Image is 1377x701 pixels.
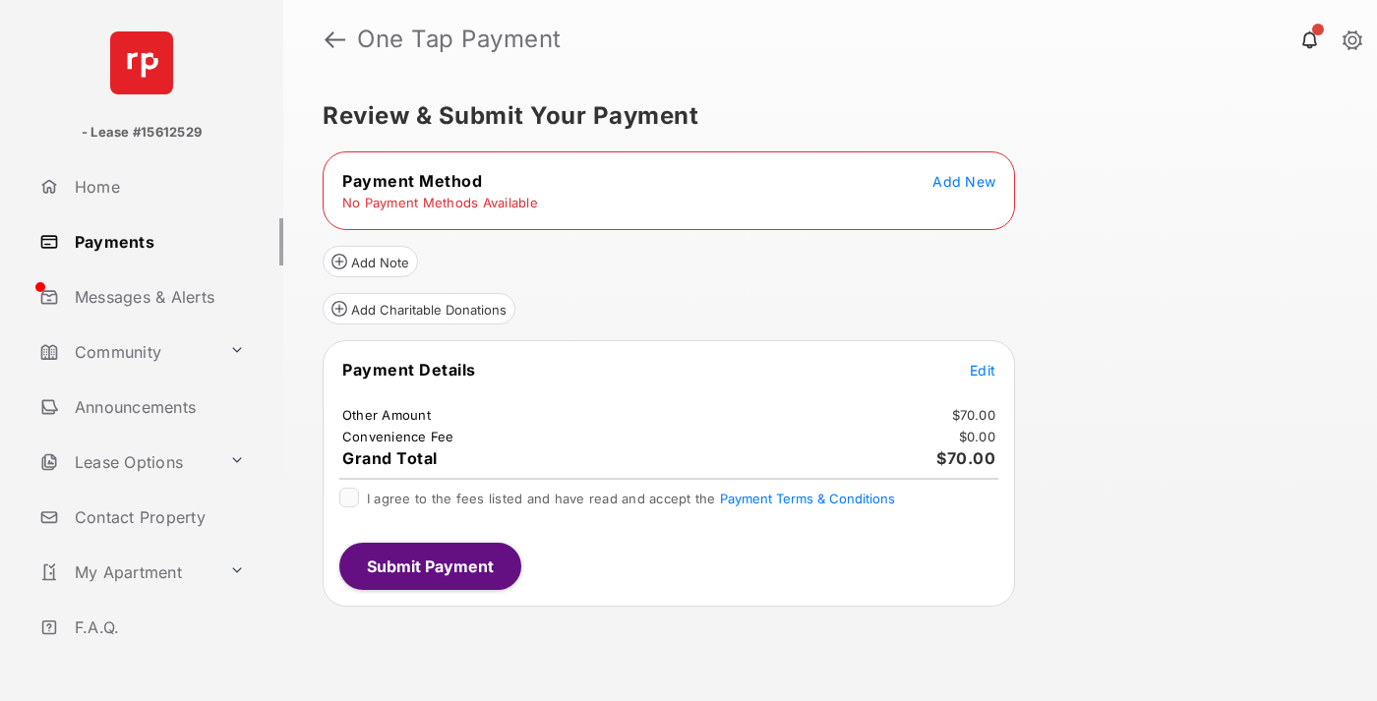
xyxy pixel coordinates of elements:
button: Add Note [323,246,418,277]
h5: Review & Submit Your Payment [323,104,1322,128]
span: Payment Method [342,171,482,191]
a: Community [31,328,221,376]
a: Announcements [31,383,283,431]
p: - Lease #15612529 [82,123,202,143]
a: Messages & Alerts [31,273,283,321]
span: Grand Total [342,448,438,468]
span: Add New [932,173,995,190]
button: Edit [970,360,995,380]
td: $70.00 [951,406,997,424]
button: Add New [932,171,995,191]
button: Add Charitable Donations [323,293,515,324]
a: F.A.Q. [31,604,283,651]
span: Payment Details [342,360,476,380]
button: Submit Payment [339,543,521,590]
td: $0.00 [958,428,996,445]
td: Other Amount [341,406,432,424]
a: Payments [31,218,283,265]
a: Lease Options [31,438,221,486]
span: $70.00 [936,448,995,468]
td: No Payment Methods Available [341,194,539,211]
button: I agree to the fees listed and have read and accept the [720,491,895,506]
strong: One Tap Payment [357,28,562,51]
a: Home [31,163,283,210]
a: My Apartment [31,549,221,596]
td: Convenience Fee [341,428,455,445]
span: I agree to the fees listed and have read and accept the [367,491,895,506]
a: Contact Property [31,494,283,541]
span: Edit [970,362,995,379]
img: svg+xml;base64,PHN2ZyB4bWxucz0iaHR0cDovL3d3dy53My5vcmcvMjAwMC9zdmciIHdpZHRoPSI2NCIgaGVpZ2h0PSI2NC... [110,31,173,94]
